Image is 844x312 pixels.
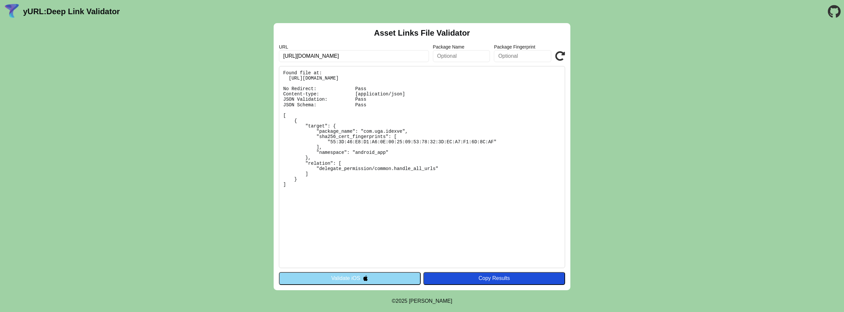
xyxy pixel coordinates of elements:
[392,290,452,312] footer: ©
[396,298,407,304] span: 2025
[279,272,421,285] button: Validate iOS
[3,3,20,20] img: yURL Logo
[279,44,429,50] label: URL
[494,44,551,50] label: Package Fingerprint
[409,298,452,304] a: Michael Ibragimchayev's Personal Site
[423,272,565,285] button: Copy Results
[433,50,490,62] input: Optional
[427,275,562,281] div: Copy Results
[279,50,429,62] input: Required
[374,28,470,38] h2: Asset Links File Validator
[433,44,490,50] label: Package Name
[23,7,120,16] a: yURL:Deep Link Validator
[494,50,551,62] input: Optional
[363,275,368,281] img: appleIcon.svg
[279,66,565,268] pre: Found file at: [URL][DOMAIN_NAME] No Redirect: Pass Content-type: [application/json] JSON Validat...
